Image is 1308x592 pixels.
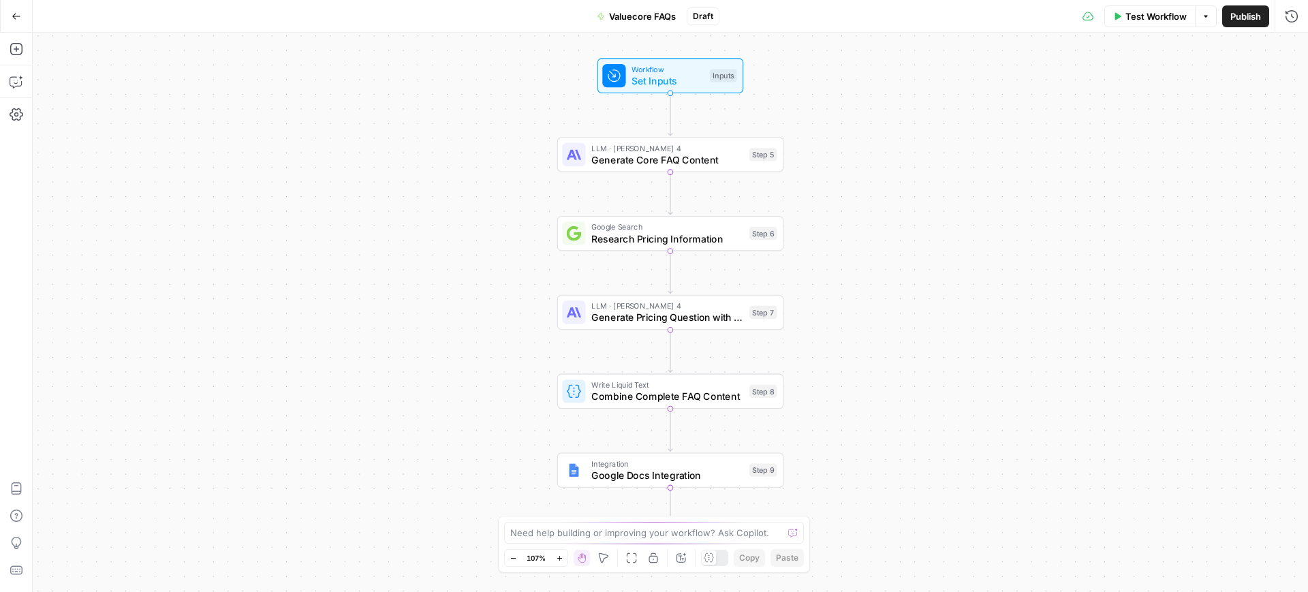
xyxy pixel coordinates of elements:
[591,142,743,154] span: LLM · [PERSON_NAME] 4
[591,389,743,403] span: Combine Complete FAQ Content
[749,385,777,398] div: Step 8
[749,148,777,161] div: Step 5
[1222,5,1269,27] button: Publish
[591,310,743,324] span: Generate Pricing Question with Citations
[776,552,798,564] span: Paste
[557,374,783,409] div: Write Liquid TextCombine Complete FAQ ContentStep 8
[749,306,777,319] div: Step 7
[668,409,672,451] g: Edge from step_8 to step_9
[567,463,581,477] img: Instagram%20post%20-%201%201.png
[591,379,743,390] span: Write Liquid Text
[557,137,783,172] div: LLM · [PERSON_NAME] 4Generate Core FAQ ContentStep 5
[557,295,783,330] div: LLM · [PERSON_NAME] 4Generate Pricing Question with CitationsStep 7
[632,74,704,88] span: Set Inputs
[739,552,760,564] span: Copy
[591,458,743,469] span: Integration
[668,330,672,372] g: Edge from step_7 to step_8
[749,227,777,240] div: Step 6
[668,488,672,530] g: Edge from step_9 to end
[527,552,546,563] span: 107%
[1104,5,1196,27] button: Test Workflow
[591,221,743,232] span: Google Search
[557,452,783,487] div: IntegrationGoogle Docs IntegrationStep 9
[668,93,672,136] g: Edge from start to step_5
[591,231,743,245] span: Research Pricing Information
[591,153,743,167] span: Generate Core FAQ Content
[1125,10,1187,23] span: Test Workflow
[609,10,676,23] span: Valuecore FAQs
[749,463,777,476] div: Step 9
[557,216,783,251] div: Google SearchResearch Pricing InformationStep 6
[1230,10,1261,23] span: Publish
[693,10,713,22] span: Draft
[668,172,672,215] g: Edge from step_5 to step_6
[770,549,804,567] button: Paste
[591,468,743,482] span: Google Docs Integration
[710,69,737,82] div: Inputs
[734,549,765,567] button: Copy
[591,300,743,311] span: LLM · [PERSON_NAME] 4
[557,58,783,93] div: WorkflowSet InputsInputs
[632,63,704,75] span: Workflow
[589,5,684,27] button: Valuecore FAQs
[668,251,672,293] g: Edge from step_6 to step_7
